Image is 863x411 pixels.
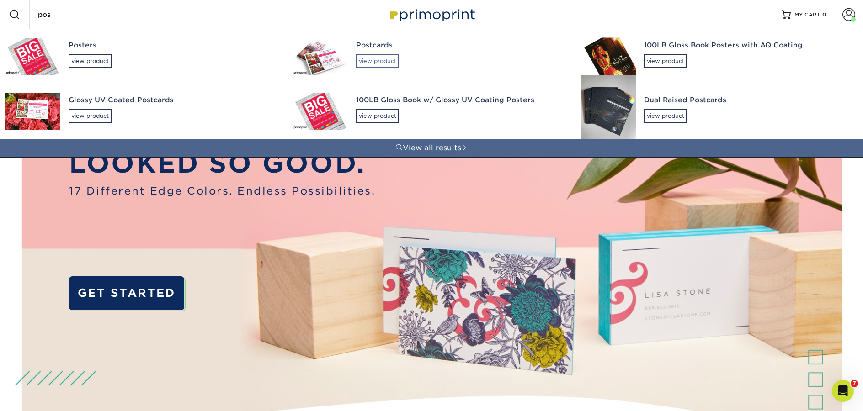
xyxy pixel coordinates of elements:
[356,54,399,68] div: view product
[69,276,184,311] a: GET STARTED
[644,40,852,51] div: 100LB Gloss Book Posters with AQ Coating
[822,11,826,18] span: 0
[5,93,60,130] img: Glossy UV Coated Postcards
[644,54,687,68] div: view product
[356,40,564,51] div: Postcards
[794,11,820,19] span: MY CART
[5,38,60,75] img: Posters
[644,95,852,105] div: Dual Raised Postcards
[288,29,575,84] a: Postcardsview product
[69,144,375,183] p: LOOKED SO GOOD.
[356,109,399,123] div: view product
[386,5,477,24] img: Primoprint
[37,9,126,20] input: SEARCH PRODUCTS.....
[832,380,854,402] iframe: Intercom live chat
[851,380,858,387] span: 7
[2,383,78,408] iframe: Google Customer Reviews
[293,38,348,75] img: Postcards
[581,37,636,75] img: 100LB Gloss Book Posters with AQ Coating
[575,29,863,84] a: 100LB Gloss Book Posters with AQ Coatingview product
[288,84,575,139] a: 100LB Gloss Book w/ Glossy UV Coating Postersview product
[293,93,348,130] img: 100LB Gloss Book w/ Glossy UV Coating Posters
[356,95,564,105] div: 100LB Gloss Book w/ Glossy UV Coating Posters
[575,84,863,139] a: Dual Raised Postcardsview product
[69,109,112,123] div: view product
[581,75,636,148] img: Dual Raised Postcards
[69,183,375,199] span: 17 Different Edge Colors. Endless Possibilities.
[69,40,277,51] div: Posters
[644,109,687,123] div: view product
[69,54,112,68] div: view product
[69,95,277,105] div: Glossy UV Coated Postcards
